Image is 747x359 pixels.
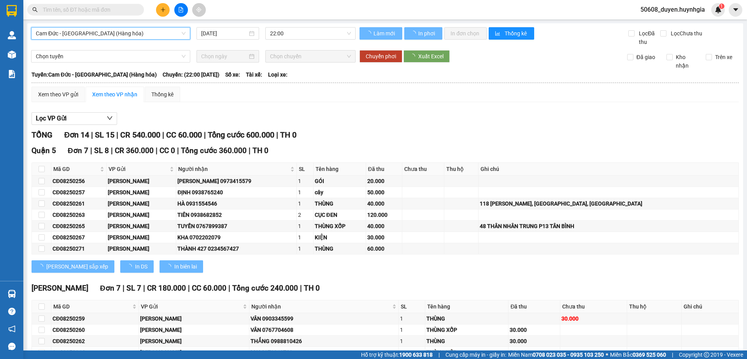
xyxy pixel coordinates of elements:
div: Thống kê [151,90,174,99]
div: [PERSON_NAME] [108,177,175,185]
span: CC 60.000 [192,284,226,293]
span: caret-down [732,6,739,13]
span: | [156,146,158,155]
span: | [276,130,278,139]
td: CĐ08250263 [51,209,107,221]
div: 1 [298,233,312,242]
input: Chọn ngày [201,52,247,61]
span: Tài xế: [246,70,262,79]
div: THÙNG XỐP [426,326,507,334]
span: loading [38,264,46,269]
div: cây [315,188,365,197]
div: [PERSON_NAME] [108,199,175,208]
span: SL 8 [94,146,109,155]
div: 1 [298,222,312,230]
div: CĐ08250263 [53,211,105,219]
strong: 0708 023 035 - 0935 103 250 [533,352,604,358]
sup: 1 [719,3,724,9]
span: ⚪️ [606,353,608,356]
div: Xem theo VP gửi [38,90,78,99]
th: Chưa thu [560,300,627,313]
span: Quận 5 [32,146,56,155]
div: [PERSON_NAME] [108,222,175,230]
span: Lọc Chưa thu [668,29,703,38]
span: Chuyến: (22:00 [DATE]) [163,70,219,79]
span: [PERSON_NAME] sắp xếp [46,262,108,271]
div: CĐ08250261 [53,199,105,208]
span: TH 0 [280,130,296,139]
span: Đơn 7 [68,146,88,155]
th: SL [297,163,313,176]
span: Đơn 14 [64,130,89,139]
div: 50.000 [367,188,401,197]
div: CĐ08250265 [53,222,105,230]
span: bar-chart [495,31,502,37]
div: 30.000 [367,233,401,242]
div: 30.000 [510,337,559,345]
div: 30.000 [510,326,559,334]
span: Cung cấp máy in - giấy in: [445,350,506,359]
span: | [143,284,145,293]
button: Làm mới [359,27,402,40]
div: 40.000 [367,199,401,208]
div: HÀ 0931554546 [177,199,295,208]
span: TH 0 [253,146,268,155]
div: VÂN 0767704608 [251,326,397,334]
div: THÀNH 427 0234567427 [177,244,295,253]
div: 1 [298,188,312,197]
span: loading [410,54,418,59]
div: [PERSON_NAME] [140,326,248,334]
span: | [91,130,93,139]
td: CĐ08250262 [51,336,139,347]
span: | [162,130,164,139]
div: 1 [400,348,423,357]
div: [PERSON_NAME] [140,337,248,345]
span: TỔNG [32,130,53,139]
button: In phơi [404,27,442,40]
span: loading [126,264,135,269]
button: [PERSON_NAME] sắp xếp [32,260,114,273]
b: Tuyến: Cam Đức - [GEOGRAPHIC_DATA] (Hàng hóa) [32,71,157,78]
span: VP Gửi [109,165,168,173]
div: 1 [298,199,312,208]
div: VÂN 0903345599 [251,314,397,323]
span: Kho nhận [673,53,700,70]
span: TH 0 [304,284,320,293]
span: Tổng cước 600.000 [208,130,274,139]
div: CĐ08250259 [53,314,137,323]
span: Miền Bắc [610,350,666,359]
div: CĐ08250260 [53,326,137,334]
div: 1 [400,326,423,334]
div: CĐ08250257 [53,188,105,197]
span: CR 360.000 [115,146,154,155]
span: CC 60.000 [166,130,202,139]
td: CĐ08250265 [51,221,107,232]
td: Cam Đức [107,232,176,243]
span: loading [366,31,372,36]
td: Cam Đức [139,336,249,347]
div: 1 [298,177,312,185]
td: Cam Đức [107,187,176,198]
div: CĐ08250271 [53,244,105,253]
span: | [300,284,302,293]
span: 1 [720,3,723,9]
div: 2 [298,211,312,219]
div: KIỆN [315,233,365,242]
img: warehouse-icon [8,51,16,59]
div: THÙNG [315,244,365,253]
td: CĐ08250271 [51,243,107,254]
div: GÓI [315,177,365,185]
span: Đã giao [633,53,658,61]
td: Cam Đức [107,209,176,221]
div: THÙNG XỐP [426,348,507,357]
div: 48 THÂN NHÂN TRUNG P13 TÂN BÌNH [480,222,737,230]
span: 22:00 [270,28,351,39]
div: CĐ08250267 [53,233,105,242]
div: [PERSON_NAME] [108,188,175,197]
span: 50608_duyen.huynhgia [634,5,711,14]
span: Miền Nam [508,350,604,359]
div: CĐ08250256 [53,177,105,185]
span: down [107,115,113,121]
div: CĐ08250262 [53,337,137,345]
strong: 1900 633 818 [399,352,433,358]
